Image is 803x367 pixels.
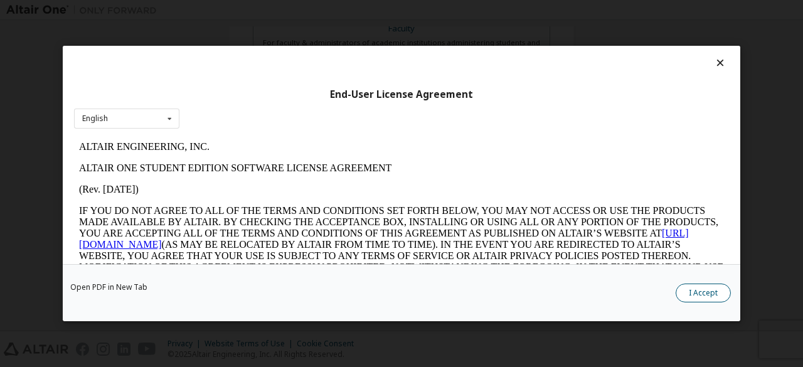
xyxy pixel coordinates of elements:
div: End-User License Agreement [74,88,729,101]
p: ALTAIR ONE STUDENT EDITION SOFTWARE LICENSE AGREEMENT [5,26,650,38]
p: (Rev. [DATE]) [5,48,650,59]
button: I Accept [676,284,731,302]
p: IF YOU DO NOT AGREE TO ALL OF THE TERMS AND CONDITIONS SET FORTH BELOW, YOU MAY NOT ACCESS OR USE... [5,69,650,159]
div: English [82,115,108,122]
a: Open PDF in New Tab [70,284,147,291]
p: ALTAIR ENGINEERING, INC. [5,5,650,16]
a: [URL][DOMAIN_NAME] [5,92,615,114]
